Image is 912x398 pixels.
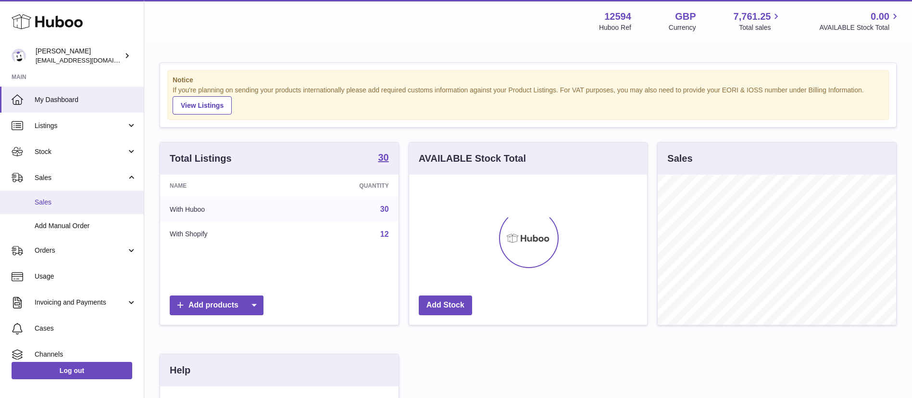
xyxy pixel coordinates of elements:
[819,23,900,32] span: AVAILABLE Stock Total
[380,205,389,213] a: 30
[819,10,900,32] a: 0.00 AVAILABLE Stock Total
[35,173,126,182] span: Sales
[170,152,232,165] h3: Total Listings
[12,362,132,379] a: Log out
[35,272,137,281] span: Usage
[35,147,126,156] span: Stock
[604,10,631,23] strong: 12594
[669,23,696,32] div: Currency
[160,175,288,197] th: Name
[12,49,26,63] img: internalAdmin-12594@internal.huboo.com
[35,298,126,307] span: Invoicing and Payments
[36,56,141,64] span: [EMAIL_ADDRESS][DOMAIN_NAME]
[173,86,884,115] div: If you're planning on sending your products internationally please add required customs informati...
[173,76,884,85] strong: Notice
[35,246,126,255] span: Orders
[739,23,782,32] span: Total sales
[160,197,288,222] td: With Huboo
[35,324,137,333] span: Cases
[599,23,631,32] div: Huboo Ref
[378,153,388,162] strong: 30
[871,10,889,23] span: 0.00
[35,198,137,207] span: Sales
[35,95,137,104] span: My Dashboard
[170,364,190,377] h3: Help
[35,121,126,130] span: Listings
[173,96,232,115] a: View Listings
[734,10,771,23] span: 7,761.25
[667,152,692,165] h3: Sales
[378,153,388,164] a: 30
[170,295,263,315] a: Add products
[35,221,137,231] span: Add Manual Order
[160,222,288,247] td: With Shopify
[419,152,526,165] h3: AVAILABLE Stock Total
[36,47,122,65] div: [PERSON_NAME]
[734,10,782,32] a: 7,761.25 Total sales
[35,350,137,359] span: Channels
[288,175,398,197] th: Quantity
[419,295,472,315] a: Add Stock
[675,10,696,23] strong: GBP
[380,230,389,238] a: 12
